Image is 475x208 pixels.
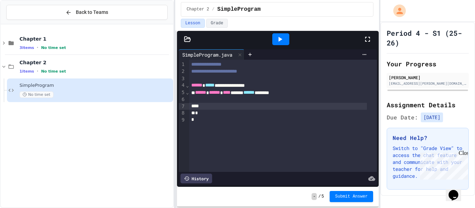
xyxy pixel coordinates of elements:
[179,96,186,103] div: 6
[212,7,215,12] span: /
[181,19,205,28] button: Lesson
[179,103,186,110] div: 7
[330,191,373,202] button: Submit Answer
[421,113,443,122] span: [DATE]
[76,9,108,16] span: Back to Teams
[186,90,189,95] span: Fold line
[335,194,368,199] span: Submit Answer
[186,83,189,88] span: Fold line
[37,45,38,50] span: •
[179,61,186,68] div: 1
[179,89,186,96] div: 5
[41,45,66,50] span: No time set
[387,28,469,48] h1: Period 4 - S1 (25-26)
[386,3,408,19] div: My Account
[179,68,186,75] div: 2
[387,59,469,69] h2: Your Progress
[179,75,186,82] div: 3
[19,91,54,98] span: No time set
[387,113,418,122] span: Due Date:
[179,51,236,58] div: SimpleProgram.java
[6,5,168,20] button: Back to Teams
[187,7,209,12] span: Chapter 2
[417,150,468,180] iframe: chat widget
[387,100,469,110] h2: Assignment Details
[312,193,317,200] span: -
[19,69,34,74] span: 1 items
[19,36,172,42] span: Chapter 1
[389,74,467,81] div: [PERSON_NAME]
[179,82,186,89] div: 4
[41,69,66,74] span: No time set
[389,81,467,86] div: [EMAIL_ADDRESS][PERSON_NAME][DOMAIN_NAME]
[19,45,34,50] span: 3 items
[19,59,172,66] span: Chapter 2
[37,68,38,74] span: •
[446,180,468,201] iframe: chat widget
[318,194,321,199] span: /
[393,134,463,142] h3: Need Help?
[217,5,261,14] span: SimpleProgram
[19,83,172,89] span: SimpleProgram
[3,3,48,44] div: Chat with us now!Close
[179,110,186,117] div: 8
[180,174,212,183] div: History
[179,117,186,124] div: 9
[179,49,244,60] div: SimpleProgram.java
[322,194,324,199] span: 5
[393,145,463,180] p: Switch to "Grade View" to access the chat feature and communicate with your teacher for help and ...
[206,19,228,28] button: Grade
